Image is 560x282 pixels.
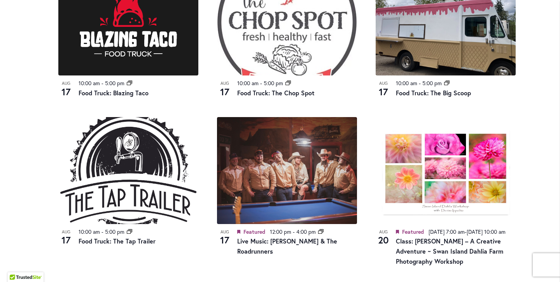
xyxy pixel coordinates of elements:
[58,117,198,224] img: Food Truck: The Tap Trailer
[58,229,74,235] span: Aug
[376,117,516,224] img: Class: Denise Ippolito
[264,79,283,87] time: 5:00 pm
[237,89,315,97] a: Food Truck: The Chop Spot
[58,85,74,98] span: 17
[376,229,391,235] span: Aug
[105,79,124,87] time: 5:00 pm
[376,233,391,247] span: 20
[376,85,391,98] span: 17
[396,228,516,236] div: -
[402,228,424,235] span: Featured
[396,237,503,265] a: Class: [PERSON_NAME] – A Creative Adventure ~ Swan Island Dahlia Farm Photography Workshop
[467,228,506,235] span: [DATE] 10:00 am
[296,228,316,235] time: 4:00 pm
[422,79,442,87] time: 5:00 pm
[79,79,100,87] time: 10:00 am
[243,228,265,235] span: Featured
[396,89,471,97] a: Food Truck: The Big Scoop
[260,79,262,87] span: -
[396,79,417,87] time: 10:00 am
[105,228,124,235] time: 5:00 pm
[101,79,103,87] span: -
[293,228,295,235] span: -
[270,228,291,235] time: 12:00 pm
[376,80,391,87] span: Aug
[79,237,156,245] a: Food Truck: The Tap Trailer
[217,80,233,87] span: Aug
[237,237,337,255] a: Live Music: [PERSON_NAME] & The Roadrunners
[396,228,399,236] em: Featured
[237,228,240,236] em: Featured
[79,228,100,235] time: 10:00 am
[217,229,233,235] span: Aug
[419,79,421,87] span: -
[217,117,357,224] img: Live Music: Olivia Harms and the Roadrunners
[6,254,28,276] iframe: Launch Accessibility Center
[429,228,465,235] span: [DATE] 7:00 am
[217,85,233,98] span: 17
[79,89,149,97] a: Food Truck: Blazing Taco
[217,233,233,247] span: 17
[58,80,74,87] span: Aug
[58,233,74,247] span: 17
[237,79,259,87] time: 10:00 am
[101,228,103,235] span: -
